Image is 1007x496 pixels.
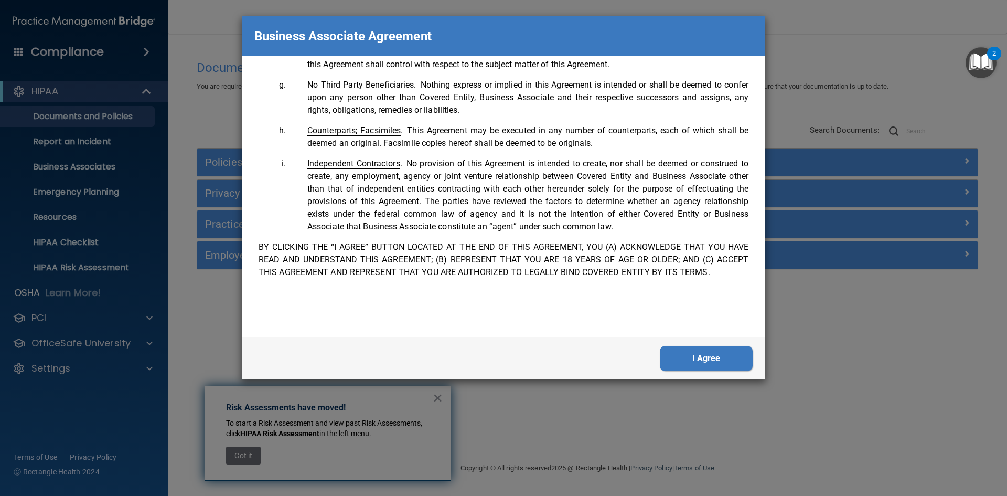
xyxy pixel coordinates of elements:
[307,125,401,136] span: Counterparts; Facsimiles
[288,157,748,233] li: No provision of this Agreement is intended to create, nor shall be deemed or construed to create,...
[660,346,753,371] button: I Agree
[288,79,748,117] li: Nothing express or implied in this Agreement is intended or shall be deemed to confer upon any pe...
[288,124,748,150] li: This Agreement may be executed in any number of counterparts, each of which shall be deemed an or...
[259,241,748,279] p: BY CLICKING THE “I AGREE” BUTTON LOCATED AT THE END OF THIS AGREEMENT, YOU (A) ACKNOWLEDGE THAT Y...
[254,25,432,48] p: Business Associate Agreement
[307,125,403,135] span: .
[307,159,402,168] span: .
[307,159,400,169] span: Independent Contractors
[307,80,416,90] span: .
[307,80,414,90] span: No Third Party Beneficiaries
[992,54,996,67] div: 2
[966,47,997,78] button: Open Resource Center, 2 new notifications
